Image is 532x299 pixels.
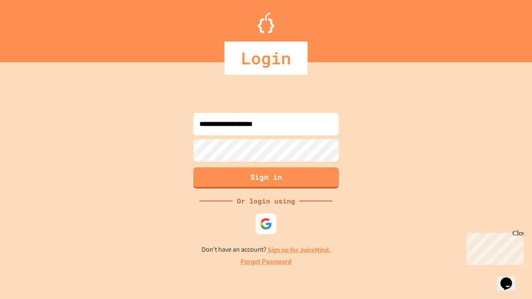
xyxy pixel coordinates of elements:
a: Sign up for JuiceMind. [268,245,331,254]
div: Chat with us now!Close [3,3,57,53]
button: Sign in [193,167,339,189]
p: Don't have an account? [202,245,331,255]
img: google-icon.svg [260,218,272,230]
div: Or login using [233,196,299,206]
a: Forgot Password [241,257,291,267]
div: Login [224,42,308,75]
iframe: chat widget [497,266,524,291]
iframe: chat widget [463,230,524,265]
img: Logo.svg [258,12,274,33]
